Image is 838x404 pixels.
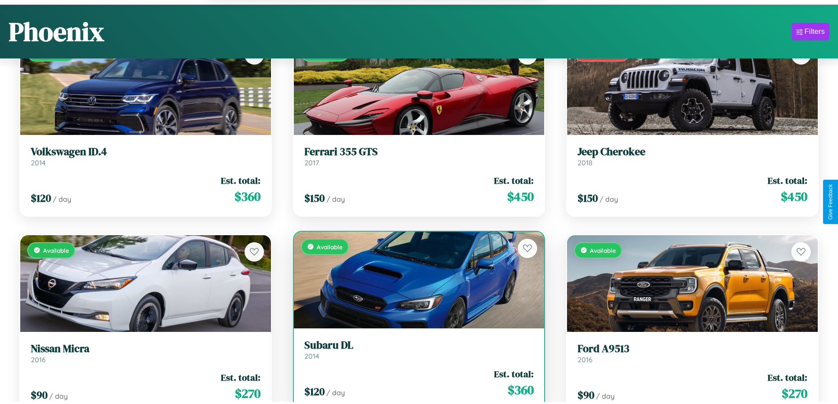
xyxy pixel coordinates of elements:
span: $ 120 [304,384,325,399]
a: Volkswagen ID.42014 [31,146,260,167]
span: $ 450 [507,188,534,205]
h3: Ferrari 355 GTS [304,146,534,158]
span: Est. total: [221,174,260,187]
span: Available [43,247,69,254]
a: Jeep Cherokee2018 [578,146,807,167]
div: Give Feedback [827,184,834,220]
span: $ 120 [31,191,51,205]
h1: Phoenix [9,14,104,50]
a: Ferrari 355 GTS2017 [304,146,534,167]
span: Available [590,247,616,254]
span: Est. total: [768,371,807,384]
div: Filters [805,27,825,36]
h3: Jeep Cherokee [578,146,807,158]
h3: Ford A9513 [578,342,807,355]
span: Est. total: [494,368,534,380]
a: Ford A95132016 [578,342,807,364]
a: Subaru DL2014 [304,339,534,360]
span: / day [600,195,618,204]
span: Est. total: [768,174,807,187]
h3: Nissan Micra [31,342,260,355]
h3: Subaru DL [304,339,534,352]
button: Filters [792,23,829,40]
span: / day [53,195,71,204]
span: $ 90 [578,388,594,402]
span: 2014 [31,158,46,167]
span: $ 150 [578,191,598,205]
a: Nissan Micra2016 [31,342,260,364]
span: 2016 [31,355,46,364]
span: / day [326,195,345,204]
span: Available [317,243,343,251]
span: 2016 [578,355,593,364]
span: Est. total: [221,371,260,384]
span: $ 90 [31,388,48,402]
span: 2017 [304,158,319,167]
span: $ 270 [235,385,260,402]
h3: Volkswagen ID.4 [31,146,260,158]
span: $ 270 [782,385,807,402]
span: Est. total: [494,174,534,187]
span: 2014 [304,352,319,360]
span: / day [326,388,345,397]
span: $ 360 [508,381,534,399]
span: / day [596,392,615,400]
span: $ 450 [781,188,807,205]
span: 2018 [578,158,593,167]
span: / day [49,392,68,400]
span: $ 150 [304,191,325,205]
span: $ 360 [234,188,260,205]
